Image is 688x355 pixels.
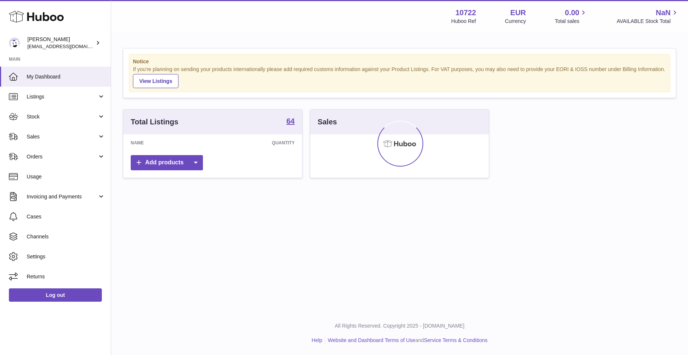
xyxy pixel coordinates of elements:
[9,288,102,302] a: Log out
[656,8,671,18] span: NaN
[133,66,666,88] div: If you're planning on sending your products internationally please add required customs informati...
[27,213,105,220] span: Cases
[27,193,97,200] span: Invoicing and Payments
[27,153,97,160] span: Orders
[123,134,200,151] th: Name
[200,134,302,151] th: Quantity
[131,155,203,170] a: Add products
[27,233,105,240] span: Channels
[27,43,109,49] span: [EMAIL_ADDRESS][DOMAIN_NAME]
[27,133,97,140] span: Sales
[617,18,679,25] span: AVAILABLE Stock Total
[27,36,94,50] div: [PERSON_NAME]
[286,117,294,126] a: 64
[451,18,476,25] div: Huboo Ref
[27,253,105,260] span: Settings
[328,337,415,343] a: Website and Dashboard Terms of Use
[9,37,20,48] img: sales@plantcaretools.com
[27,273,105,280] span: Returns
[318,117,337,127] h3: Sales
[424,337,488,343] a: Service Terms & Conditions
[555,8,588,25] a: 0.00 Total sales
[312,337,323,343] a: Help
[505,18,526,25] div: Currency
[133,74,178,88] a: View Listings
[27,113,97,120] span: Stock
[131,117,178,127] h3: Total Listings
[325,337,487,344] li: and
[555,18,588,25] span: Total sales
[27,93,97,100] span: Listings
[27,173,105,180] span: Usage
[27,73,105,80] span: My Dashboard
[455,8,476,18] strong: 10722
[117,322,682,329] p: All Rights Reserved. Copyright 2025 - [DOMAIN_NAME]
[286,117,294,125] strong: 64
[133,58,666,65] strong: Notice
[510,8,526,18] strong: EUR
[565,8,580,18] span: 0.00
[617,8,679,25] a: NaN AVAILABLE Stock Total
